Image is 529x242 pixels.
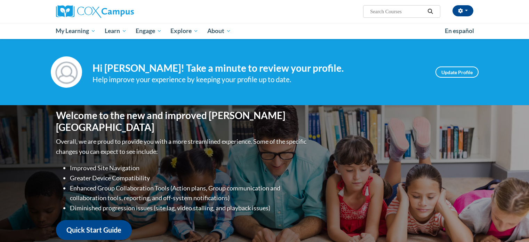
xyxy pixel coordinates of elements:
[445,27,474,34] span: En español
[93,62,425,74] h4: Hi [PERSON_NAME]! Take a minute to review your profile.
[93,74,425,85] div: Help improve your experience by keeping your profile up to date.
[100,23,131,39] a: Learn
[56,220,132,240] a: Quick Start Guide
[203,23,235,39] a: About
[435,67,479,78] a: Update Profile
[105,27,127,35] span: Learn
[70,183,308,203] li: Enhanced Group Collaboration Tools (Action plans, Group communication and collaboration tools, re...
[56,136,308,157] p: Overall, we are proud to provide you with a more streamlined experience. Some of the specific cha...
[51,23,101,39] a: My Learning
[131,23,166,39] a: Engage
[369,7,425,16] input: Search Courses
[56,110,308,133] h1: Welcome to the new and improved [PERSON_NAME][GEOGRAPHIC_DATA]
[170,27,198,35] span: Explore
[207,27,231,35] span: About
[51,56,82,88] img: Profile Image
[501,214,523,236] iframe: Button to launch messaging window
[70,163,308,173] li: Improved Site Navigation
[425,7,435,16] button: Search
[452,5,473,16] button: Account Settings
[56,27,96,35] span: My Learning
[136,27,162,35] span: Engage
[56,5,188,18] a: Cox Campus
[56,5,134,18] img: Cox Campus
[70,173,308,183] li: Greater Device Compatibility
[46,23,484,39] div: Main menu
[166,23,203,39] a: Explore
[440,24,479,38] a: En español
[70,203,308,213] li: Diminished progression issues (site lag, video stalling, and playback issues)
